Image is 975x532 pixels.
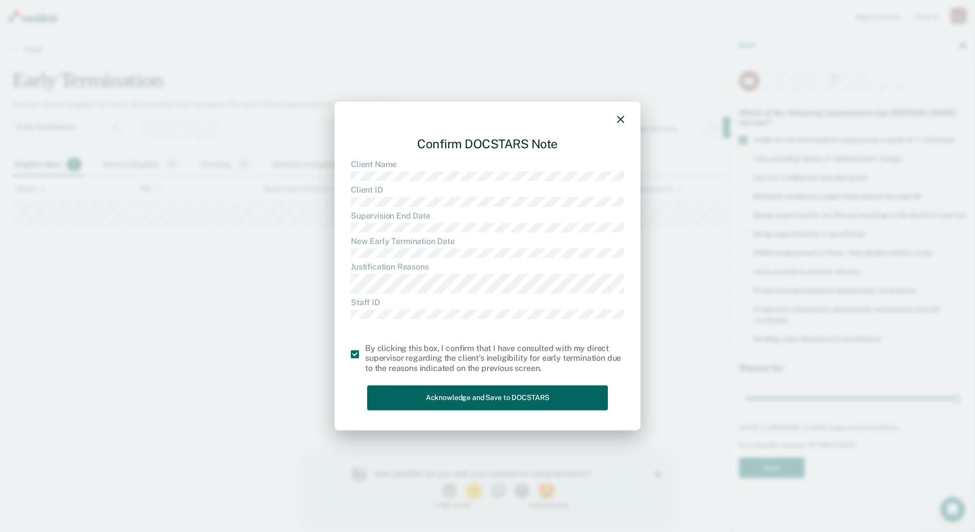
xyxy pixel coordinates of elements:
[350,15,356,21] div: Close survey
[69,13,305,22] div: How satisfied are you with your experience using Recidiviz?
[160,28,181,43] button: 2
[351,185,624,195] dt: Client ID
[69,46,166,52] div: 1 - Not at all
[351,159,624,169] dt: Client Name
[137,28,155,43] button: 1
[186,28,203,43] button: 3
[365,343,624,373] div: By clicking this box, I confirm that I have consulted with my direct supervisor regarding the cli...
[209,28,227,43] button: 4
[351,236,624,246] dt: New Early Termination Date
[351,298,624,307] dt: Staff ID
[367,385,608,410] button: Acknowledge and Save to DOCSTARS
[232,28,253,43] button: 5
[351,211,624,221] dt: Supervision End Date
[45,10,61,26] img: Profile image for Kim
[351,128,624,159] div: Confirm DOCSTARS Note
[224,46,320,52] div: 5 - Extremely
[351,262,624,272] dt: Justification Reasons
